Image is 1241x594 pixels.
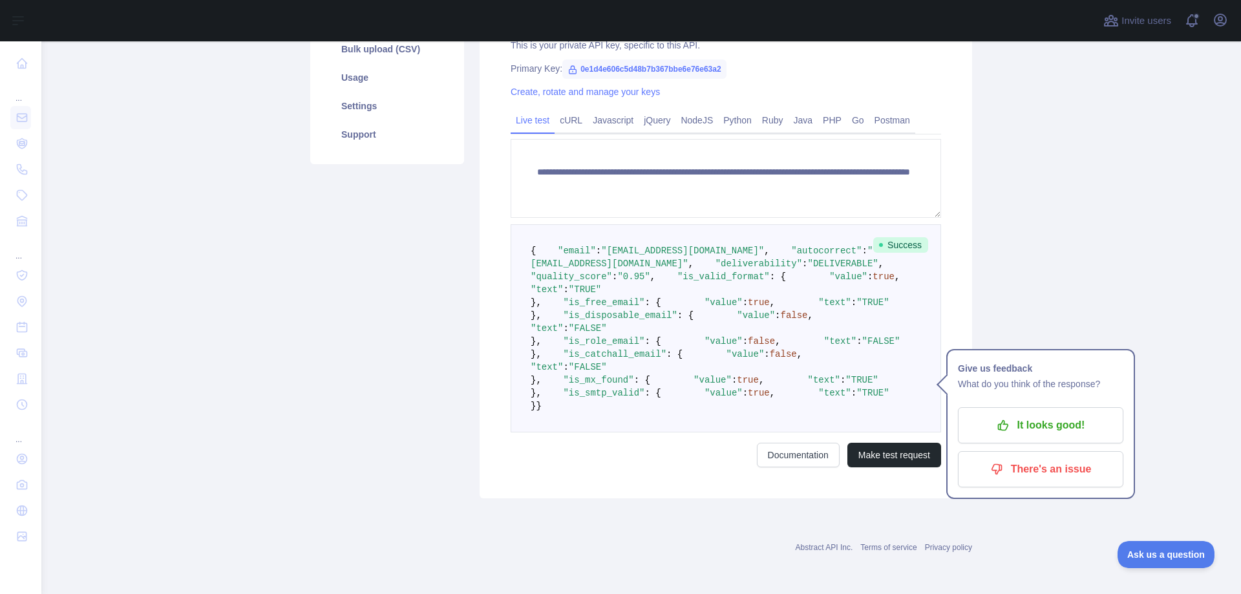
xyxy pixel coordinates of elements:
button: Make test request [847,443,941,467]
a: Usage [326,63,449,92]
span: 0e1d4e606c5d48b7b367bbe6e76e63a2 [562,59,727,79]
span: "[EMAIL_ADDRESS][DOMAIN_NAME]" [601,246,764,256]
span: : [775,310,780,321]
span: "value" [705,336,743,346]
iframe: Toggle Customer Support [1118,541,1215,568]
span: : { [666,349,683,359]
a: Privacy policy [925,543,972,552]
span: }, [531,310,542,321]
span: "TRUE" [569,284,601,295]
a: Python [718,110,757,131]
span: "FALSE" [569,362,607,372]
a: Terms of service [860,543,917,552]
span: "value" [705,388,743,398]
span: "is_catchall_email" [563,349,666,359]
span: , [650,271,655,282]
span: "value" [694,375,732,385]
span: true [873,271,895,282]
span: "text" [808,375,840,385]
span: false [748,336,775,346]
a: Settings [326,92,449,120]
span: : [612,271,617,282]
span: }, [531,388,542,398]
span: "is_smtp_valid" [563,388,644,398]
span: "is_free_email" [563,297,644,308]
span: "TRUE" [845,375,878,385]
span: : { [644,388,661,398]
span: : [743,297,748,308]
a: Go [847,110,869,131]
span: false [781,310,808,321]
span: : { [644,336,661,346]
span: "is_disposable_email" [563,310,677,321]
a: cURL [555,110,588,131]
span: true [737,375,759,385]
span: }, [531,336,542,346]
span: , [759,375,764,385]
span: "is_valid_format" [677,271,770,282]
a: jQuery [639,110,675,131]
p: There's an issue [968,458,1114,480]
span: true [748,388,770,398]
span: : [862,246,867,256]
span: "FALSE" [569,323,607,334]
span: : [563,362,568,372]
span: "0.95" [617,271,650,282]
span: "value" [829,271,867,282]
span: }, [531,375,542,385]
button: There's an issue [958,451,1123,487]
p: It looks good! [968,414,1114,436]
a: Bulk upload (CSV) [326,35,449,63]
span: "text" [818,388,851,398]
span: "autocorrect" [791,246,862,256]
span: "TRUE" [856,297,889,308]
span: : [596,246,601,256]
div: ... [10,235,31,261]
a: Create, rotate and manage your keys [511,87,660,97]
a: Support [326,120,449,149]
span: "text" [531,362,563,372]
span: : [802,259,807,269]
span: , [688,259,694,269]
span: "is_role_email" [563,336,644,346]
span: , [764,246,769,256]
div: ... [10,78,31,103]
span: : [563,284,568,295]
span: : [851,297,856,308]
span: "text" [824,336,856,346]
span: , [797,349,802,359]
span: : [851,388,856,398]
button: Invite users [1101,10,1174,31]
span: , [895,271,900,282]
span: "FALSE" [862,336,900,346]
span: true [748,297,770,308]
span: : { [677,310,694,321]
span: : [856,336,862,346]
span: "deliverability" [716,259,802,269]
div: Primary Key: [511,62,941,75]
span: Success [873,237,928,253]
span: : [743,336,748,346]
div: ... [10,419,31,445]
span: "value" [705,297,743,308]
span: "value" [737,310,775,321]
span: "text" [531,323,563,334]
span: : [732,375,737,385]
h1: Give us feedback [958,361,1123,376]
span: } [531,401,536,411]
span: false [770,349,797,359]
span: "email" [558,246,596,256]
a: Live test [511,110,555,131]
span: , [775,336,780,346]
span: }, [531,349,542,359]
span: : { [770,271,786,282]
span: "text" [818,297,851,308]
span: : [743,388,748,398]
span: { [531,246,536,256]
span: } [536,401,541,411]
span: , [770,388,775,398]
div: This is your private API key, specific to this API. [511,39,941,52]
a: Documentation [757,443,840,467]
span: Invite users [1121,14,1171,28]
a: NodeJS [675,110,718,131]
